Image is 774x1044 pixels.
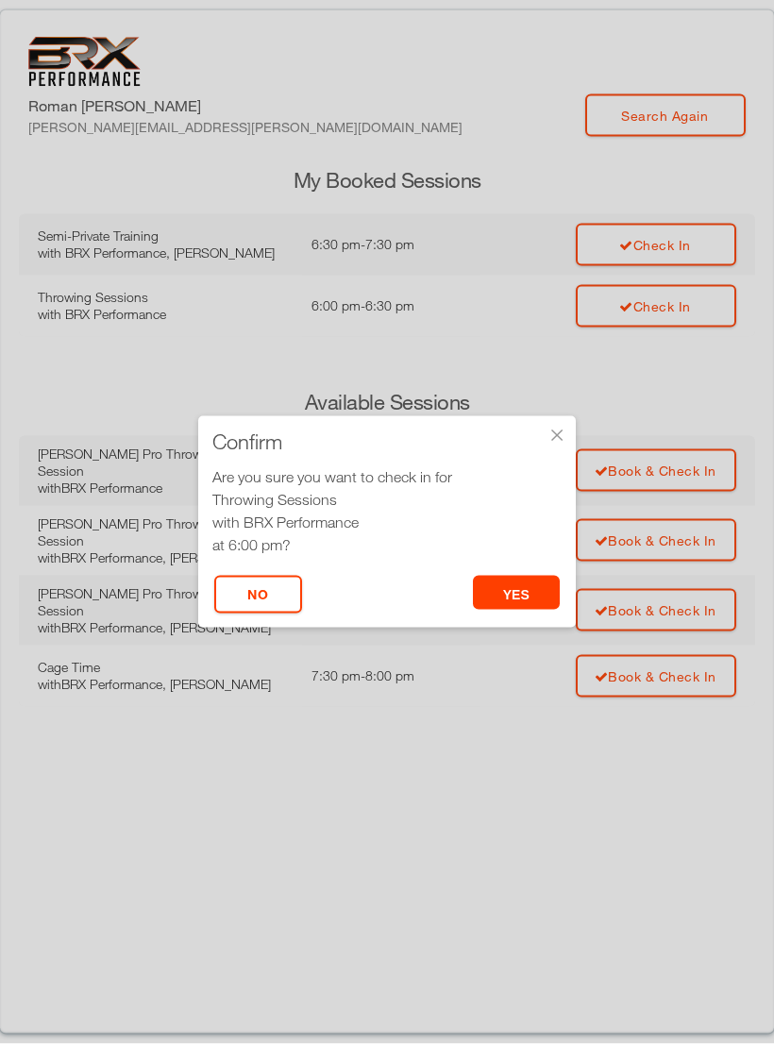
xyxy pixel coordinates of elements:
div: Throwing Sessions [212,488,562,511]
div: Are you sure you want to check in for at 6:00 pm? [212,465,562,556]
span: Confirm [212,432,282,451]
button: No [214,576,302,614]
div: with BRX Performance [212,511,562,533]
button: yes [473,576,561,610]
div: × [547,426,566,445]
